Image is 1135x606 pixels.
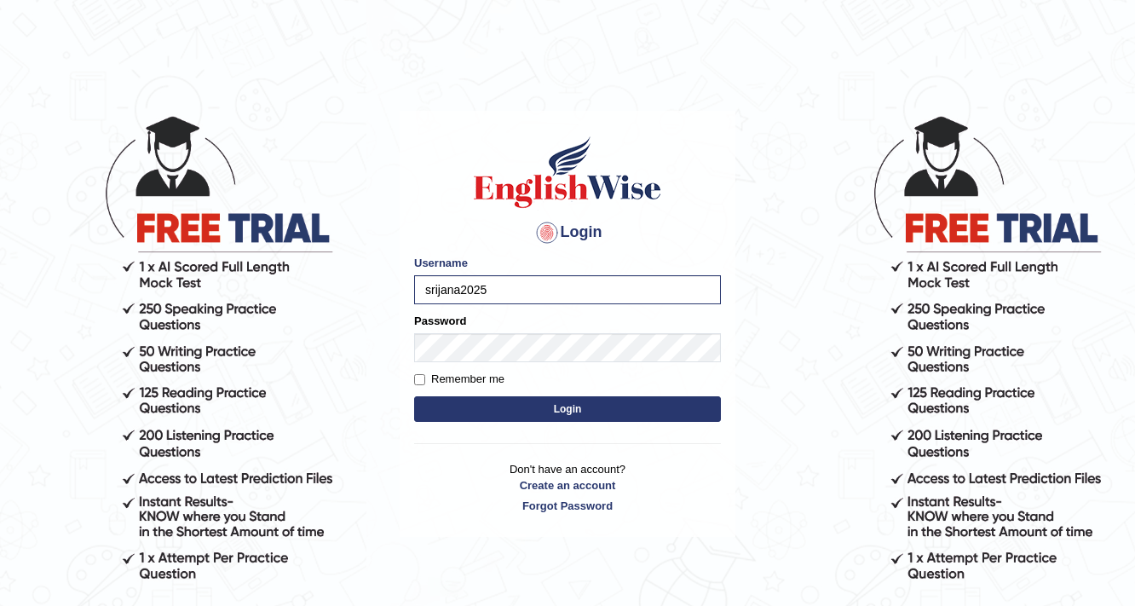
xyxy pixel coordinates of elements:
a: Forgot Password [414,498,721,514]
input: Remember me [414,374,425,385]
p: Don't have an account? [414,461,721,514]
a: Create an account [414,477,721,493]
label: Remember me [414,371,504,388]
label: Username [414,255,468,271]
h4: Login [414,219,721,246]
label: Password [414,313,466,329]
img: Logo of English Wise sign in for intelligent practice with AI [470,134,665,211]
button: Login [414,396,721,422]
